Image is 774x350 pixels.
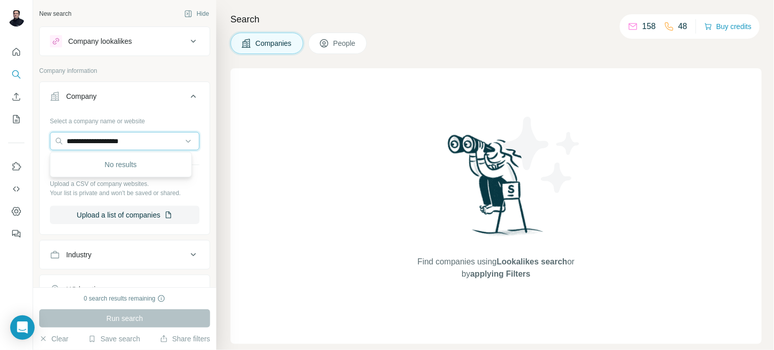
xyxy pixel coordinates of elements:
button: Feedback [8,225,24,243]
div: Company lookalikes [68,36,132,46]
h4: Search [231,12,762,26]
span: People [333,38,357,48]
p: Upload a CSV of company websites. [50,179,199,189]
span: Companies [255,38,293,48]
img: Surfe Illustration - Woman searching with binoculars [443,132,549,246]
button: Use Surfe on LinkedIn [8,157,24,176]
button: My lists [8,110,24,128]
div: No results [52,154,189,175]
button: Save search [88,334,140,344]
div: Select a company name or website [50,113,199,126]
div: 0 search results remaining [84,294,166,303]
img: Surfe Illustration - Stars [496,109,588,201]
button: Upload a list of companies [50,206,199,224]
button: Share filters [160,334,210,344]
div: New search [39,9,71,18]
button: Buy credits [704,19,752,34]
div: Company [66,91,97,101]
p: 48 [678,20,687,33]
button: Hide [177,6,216,21]
p: Your list is private and won't be saved or shared. [50,189,199,198]
button: Enrich CSV [8,88,24,106]
button: Company [40,84,210,113]
span: Find companies using or by [415,256,578,280]
span: Lookalikes search [497,257,567,266]
p: Company information [39,66,210,75]
div: Open Intercom Messenger [10,315,35,340]
img: Avatar [8,10,24,26]
button: Use Surfe API [8,180,24,198]
span: applying Filters [470,270,530,278]
button: Quick start [8,43,24,61]
button: Company lookalikes [40,29,210,53]
p: 158 [642,20,656,33]
div: Industry [66,250,92,260]
button: Dashboard [8,202,24,221]
button: Search [8,65,24,84]
button: Clear [39,334,68,344]
button: HQ location [40,277,210,302]
button: Industry [40,243,210,267]
div: HQ location [66,284,103,294]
